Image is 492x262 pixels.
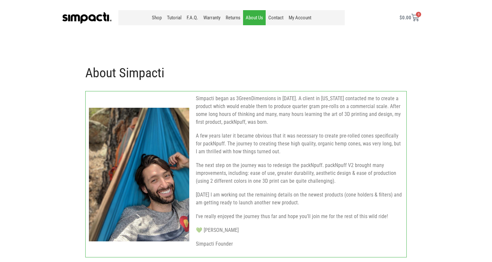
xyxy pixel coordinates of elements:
p: Simpacti Founder [196,240,403,248]
a: $0.00 0 [392,10,427,26]
a: Contact [266,10,286,25]
a: Returns [223,10,243,25]
p: 💚 [PERSON_NAME] [196,226,403,234]
a: My Account [286,10,314,25]
p: [DATE] I am working out the remaining details on the newest products (cone holders & filters) and... [196,191,403,207]
span: 0 [416,12,421,17]
a: Warranty [201,10,223,25]
span: $ [400,15,402,21]
p: A few years later it became obvious that it was necessary to create pre-rolled cones specifically... [196,132,403,156]
a: Shop [149,10,164,25]
p: Simpacti began as 3GreenDimensions in [DATE]. A client in [US_STATE] contacted me to create a pro... [196,95,403,126]
a: F.A.Q. [184,10,201,25]
p: The next step on the journey was to redesign the packNpuff. packNpuff V2 brought many improvement... [196,161,403,185]
a: About Us [243,10,266,25]
h1: About Simpacti [85,65,407,81]
bdi: 0.00 [400,15,411,21]
p: I’ve really enjoyed the journey thus far and hope you’ll join me for the rest of this wild ride! [196,213,403,220]
a: Tutorial [164,10,184,25]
